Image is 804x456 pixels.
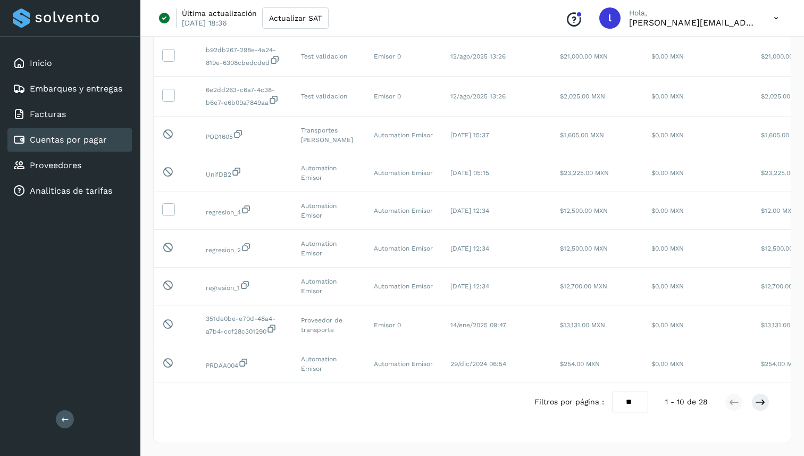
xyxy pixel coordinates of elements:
a: Inicio [30,58,52,68]
div: Embarques y entregas [7,77,132,101]
span: $254.00 MXN [761,360,801,368]
td: Automation Emisor [292,154,365,192]
a: Analiticas de tarifas [30,186,112,196]
span: [DATE] 05:15 [450,169,489,177]
span: 12/ago/2025 13:26 [450,93,506,100]
span: 29/dic/2024 06:54 [450,360,506,368]
span: 12/ago/2025 13:26 [450,53,506,60]
span: $0.00 MXN [651,360,684,368]
span: [DATE] 12:34 [450,207,489,214]
span: 1 - 10 de 28 [665,396,708,408]
div: Facturas [7,103,132,126]
span: $12.00 MXN [761,207,796,214]
td: Emisor 0 [365,37,442,77]
span: da449b6e-9404-4862-b32a-634741487276 [206,315,277,335]
span: Filtros por página : [534,396,604,408]
span: [DATE] 15:37 [450,131,489,139]
span: ce2fb2d5-8e2d-407f-a53d-728399e7b2ab [206,209,252,216]
div: Cuentas por pagar [7,128,132,152]
span: $254.00 MXN [560,360,600,368]
span: $0.00 MXN [651,207,684,214]
a: Proveedores [30,160,81,170]
span: $13,131.00 MXN [560,321,605,329]
span: 2cba32d2-9041-48b4-8bcf-053415edad54 [206,246,252,254]
td: Test validacion [292,37,365,77]
span: Actualizar SAT [269,14,322,22]
a: Embarques y entregas [30,84,122,94]
span: $2,025.00 MXN [560,93,605,100]
td: Automation Emisor [365,230,442,268]
span: [DATE] 12:34 [450,245,489,252]
span: 1377ec79-8c8f-49bb-99f7-2748a4cfcb6c [206,171,242,178]
div: Analiticas de tarifas [7,179,132,203]
span: $0.00 MXN [651,283,684,290]
span: 4eda595c-3e6f-4bb3-a527-12244f2b1607 [206,133,244,140]
span: 3576ccb1-0e35-4285-8ed9-a463020c673a [206,362,249,369]
span: $12,500.00 MXN [560,207,608,214]
td: Proveedor de transporte [292,305,365,345]
td: Automation Emisor [292,230,365,268]
p: leonardo@solvento.mx [629,18,757,28]
div: Inicio [7,52,132,75]
span: $12,500.00 MXN [560,245,608,252]
span: d0926d2c-0242-4906-94d7-2153ad0c6e4d [206,46,280,67]
a: Facturas [30,109,66,119]
a: Cuentas por pagar [30,135,107,145]
td: Emisor 0 [365,77,442,117]
button: Actualizar SAT [262,7,329,29]
span: $1,605.00 MXN [560,131,604,139]
td: Automation Emisor [365,117,442,154]
td: Automation Emisor [365,345,442,383]
td: Test validacion [292,77,365,117]
td: Automation Emisor [365,268,442,305]
span: 5e7d8cf1-26e5-4932-a09b-47b24310be3c [206,284,250,292]
div: Proveedores [7,154,132,177]
span: $21,000.00 MXN [560,53,608,60]
span: $0.00 MXN [651,169,684,177]
span: [DATE] 12:34 [450,283,489,290]
td: Automation Emisor [292,192,365,230]
td: Automation Emisor [292,345,365,383]
span: $0.00 MXN [651,321,684,329]
p: Hola, [629,9,757,18]
span: $0.00 MXN [651,131,684,139]
td: Transportes [PERSON_NAME] [292,117,365,154]
p: Última actualización [182,9,257,18]
span: $23,225.00 MXN [560,169,609,177]
span: 60697f98-12dd-481b-af39-0d9eb103e434 [206,86,279,106]
p: [DATE] 18:36 [182,18,227,28]
td: Automation Emisor [292,268,365,305]
span: $0.00 MXN [651,245,684,252]
td: Automation Emisor [365,154,442,192]
span: $0.00 MXN [651,53,684,60]
span: $0.00 MXN [651,93,684,100]
span: 14/ene/2025 09:47 [450,321,506,329]
td: Emisor 0 [365,305,442,345]
td: Automation Emisor [365,192,442,230]
span: $12,700.00 MXN [560,283,607,290]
